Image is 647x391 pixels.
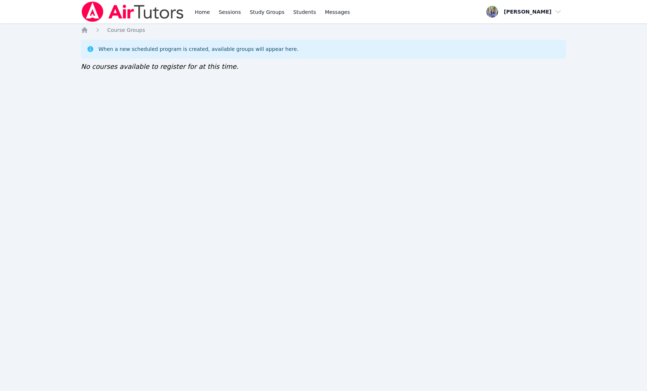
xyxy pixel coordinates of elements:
nav: Breadcrumb [81,26,566,34]
a: Course Groups [107,26,145,34]
span: Course Groups [107,27,145,33]
span: Messages [325,8,350,16]
img: Air Tutors [81,1,184,22]
span: No courses available to register for at this time. [81,63,239,70]
div: When a new scheduled program is created, available groups will appear here. [98,45,299,53]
